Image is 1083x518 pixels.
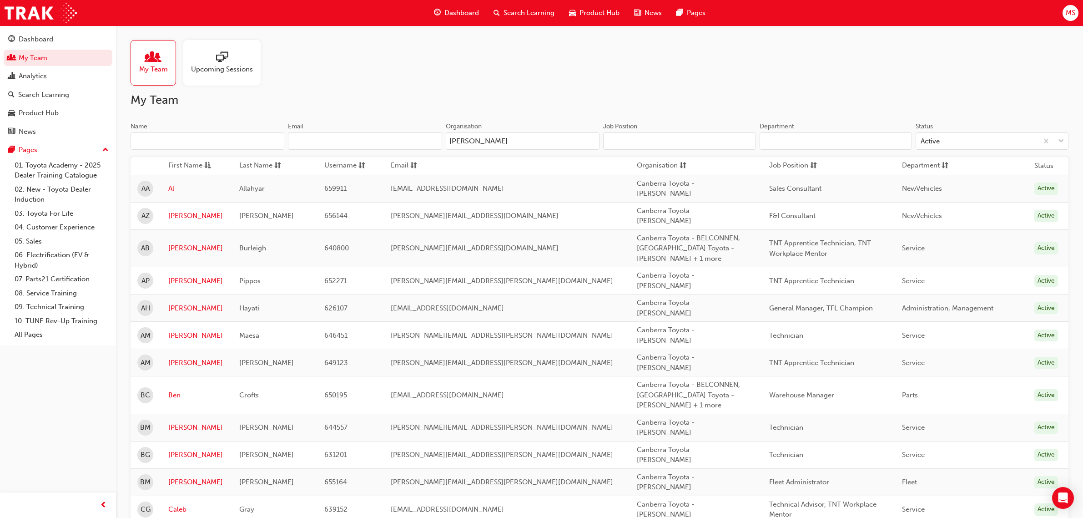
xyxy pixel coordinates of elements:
[8,72,15,81] span: chart-icon
[131,122,147,131] div: Name
[19,108,59,118] div: Product Hub
[140,477,151,488] span: BM
[1034,275,1058,287] div: Active
[11,158,112,183] a: 01. Toyota Academy - 2025 Dealer Training Catalogue
[769,391,834,399] span: Warehouse Manager
[760,122,794,131] div: Department
[902,244,925,252] span: Service
[239,505,254,513] span: Gray
[8,54,15,62] span: people-icon
[391,423,613,432] span: [PERSON_NAME][EMAIL_ADDRESS][PERSON_NAME][DOMAIN_NAME]
[391,478,613,486] span: [PERSON_NAME][EMAIL_ADDRESS][PERSON_NAME][DOMAIN_NAME]
[637,353,695,372] span: Canberra Toyota - [PERSON_NAME]
[100,500,107,511] span: prev-icon
[680,160,686,172] span: sorting-icon
[324,184,347,193] span: 659911
[1058,136,1064,147] span: down-icon
[168,303,226,314] a: [PERSON_NAME]
[324,423,348,432] span: 644557
[769,239,871,258] span: TNT Apprentice Technician, TNT Workplace Mentor
[239,304,259,312] span: Hayati
[19,34,53,45] div: Dashboard
[637,473,695,492] span: Canberra Toyota - [PERSON_NAME]
[391,212,559,220] span: [PERSON_NAME][EMAIL_ADDRESS][DOMAIN_NAME]
[168,390,226,401] a: Ben
[1034,389,1058,401] div: Active
[141,330,151,341] span: AM
[168,504,226,515] a: Caleb
[569,7,576,19] span: car-icon
[769,212,816,220] span: F&I Consultant
[769,423,803,432] span: Technician
[504,8,554,18] span: Search Learning
[168,358,226,368] a: [PERSON_NAME]
[921,136,940,147] div: Active
[19,127,36,137] div: News
[8,109,15,117] span: car-icon
[204,160,211,172] span: asc-icon
[168,211,226,221] a: [PERSON_NAME]
[324,160,357,172] span: Username
[637,207,695,225] span: Canberra Toyota - [PERSON_NAME]
[324,212,348,220] span: 656144
[637,271,695,290] span: Canberra Toyota - [PERSON_NAME]
[769,160,808,172] span: Job Position
[168,477,226,488] a: [PERSON_NAME]
[141,211,150,221] span: AZ
[391,359,613,367] span: [PERSON_NAME][EMAIL_ADDRESS][PERSON_NAME][DOMAIN_NAME]
[131,93,1068,107] h2: My Team
[444,8,479,18] span: Dashboard
[902,184,942,193] span: NewVehicles
[645,8,662,18] span: News
[324,304,348,312] span: 626107
[168,243,226,254] a: [PERSON_NAME]
[11,314,112,328] a: 10. TUNE Rev-Up Training
[391,505,504,513] span: [EMAIL_ADDRESS][DOMAIN_NAME]
[141,450,150,460] span: BG
[11,272,112,286] a: 07. Parts21 Certification
[769,160,819,172] button: Job Positionsorting-icon
[239,160,289,172] button: Last Namesorting-icon
[141,243,150,254] span: AB
[8,91,15,99] span: search-icon
[324,277,347,285] span: 652271
[11,328,112,342] a: All Pages
[486,4,562,22] a: search-iconSearch Learning
[11,300,112,314] a: 09. Technical Training
[239,244,266,252] span: Burleigh
[168,330,226,341] a: [PERSON_NAME]
[902,423,925,432] span: Service
[4,123,112,140] a: News
[4,31,112,48] a: Dashboard
[288,122,303,131] div: Email
[637,446,695,464] span: Canberra Toyota - [PERSON_NAME]
[11,286,112,300] a: 08. Service Training
[8,36,15,44] span: guage-icon
[168,276,226,286] a: [PERSON_NAME]
[637,179,695,198] span: Canberra Toyota - [PERSON_NAME]
[942,160,948,172] span: sorting-icon
[1034,210,1058,222] div: Active
[637,418,695,437] span: Canberra Toyota - [PERSON_NAME]
[637,381,740,409] span: Canberra Toyota - BELCONNEN, [GEOGRAPHIC_DATA] Toyota - [PERSON_NAME] + 1 more
[18,90,69,100] div: Search Learning
[676,7,683,19] span: pages-icon
[769,184,821,193] span: Sales Consultant
[902,478,917,486] span: Fleet
[140,422,151,433] span: BM
[141,358,151,368] span: AM
[1034,476,1058,488] div: Active
[1034,302,1058,315] div: Active
[769,304,873,312] span: General Manager, TFL Champion
[288,132,442,150] input: Email
[239,423,294,432] span: [PERSON_NAME]
[603,122,637,131] div: Job Position
[687,8,705,18] span: Pages
[239,277,261,285] span: Pippos
[391,304,504,312] span: [EMAIL_ADDRESS][DOMAIN_NAME]
[769,277,854,285] span: TNT Apprentice Technician
[637,234,740,263] span: Canberra Toyota - BELCONNEN, [GEOGRAPHIC_DATA] Toyota - [PERSON_NAME] + 1 more
[902,331,925,340] span: Service
[391,244,559,252] span: [PERSON_NAME][EMAIL_ADDRESS][DOMAIN_NAME]
[902,391,918,399] span: Parts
